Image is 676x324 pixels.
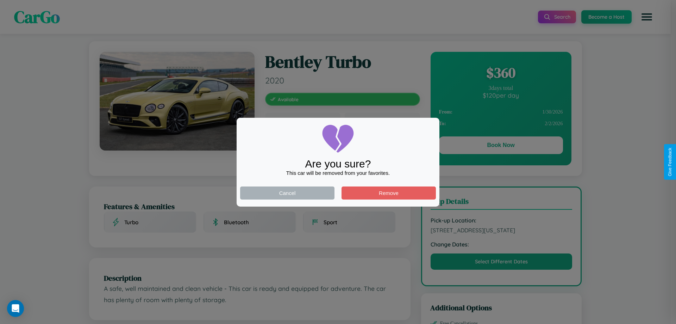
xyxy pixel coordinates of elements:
button: Cancel [240,187,334,200]
button: Remove [342,187,436,200]
div: This car will be removed from your favorites. [240,170,436,176]
img: broken-heart [320,121,356,157]
div: Are you sure? [240,158,436,170]
div: Give Feedback [668,148,672,176]
div: Open Intercom Messenger [7,300,24,317]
